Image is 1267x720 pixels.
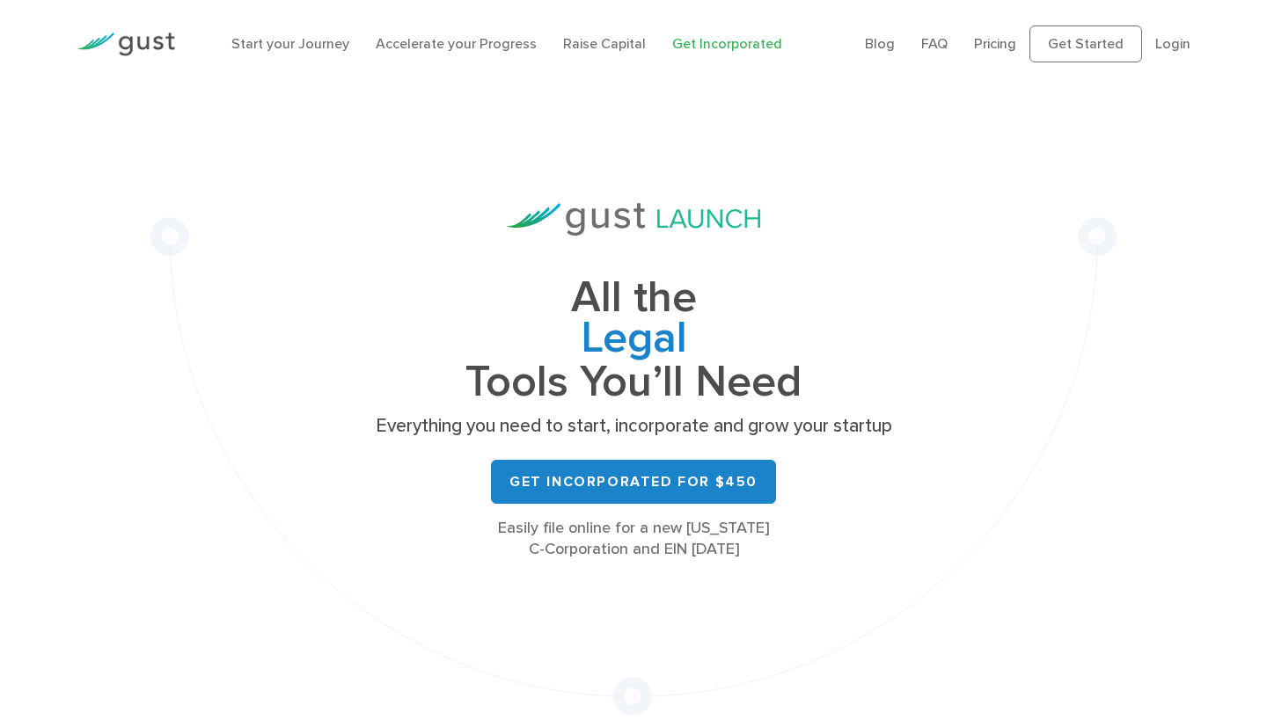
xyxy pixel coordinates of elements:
a: Raise Capital [563,35,646,52]
p: Everything you need to start, incorporate and grow your startup [370,414,897,439]
a: Pricing [974,35,1016,52]
a: Get Started [1029,25,1142,62]
a: Login [1155,35,1190,52]
span: Cap Table [370,328,897,372]
img: Gust Logo [77,33,175,56]
a: FAQ [921,35,948,52]
a: Start your Journey [231,35,349,52]
a: Get Incorporated [672,35,782,52]
h1: All the Tools You’ll Need [370,278,897,402]
div: Easily file online for a new [US_STATE] C-Corporation and EIN [DATE] [370,518,897,560]
a: Get Incorporated for $450 [491,460,776,504]
a: Blog [865,35,895,52]
img: Gust Launch Logo [507,203,760,236]
a: Accelerate your Progress [376,35,537,52]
